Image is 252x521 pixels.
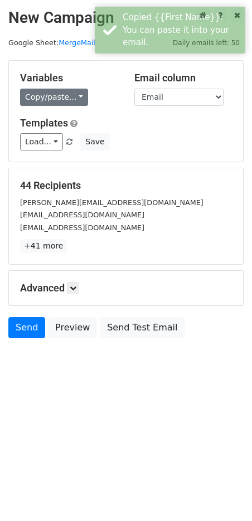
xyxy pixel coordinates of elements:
[8,38,95,47] small: Google Sheet:
[196,468,252,521] iframe: Chat Widget
[8,317,45,338] a: Send
[20,211,144,219] small: [EMAIL_ADDRESS][DOMAIN_NAME]
[20,133,63,150] a: Load...
[20,89,88,106] a: Copy/paste...
[134,72,232,84] h5: Email column
[20,179,232,192] h5: 44 Recipients
[80,133,109,150] button: Save
[20,198,203,207] small: [PERSON_NAME][EMAIL_ADDRESS][DOMAIN_NAME]
[20,72,118,84] h5: Variables
[20,282,232,294] h5: Advanced
[48,317,97,338] a: Preview
[20,239,67,253] a: +41 more
[123,11,241,49] div: Copied {{First Name}}. You can paste it into your email.
[8,8,244,27] h2: New Campaign
[196,468,252,521] div: Widget de chat
[20,223,144,232] small: [EMAIL_ADDRESS][DOMAIN_NAME]
[59,38,95,47] a: MergeMail
[100,317,185,338] a: Send Test Email
[20,117,68,129] a: Templates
